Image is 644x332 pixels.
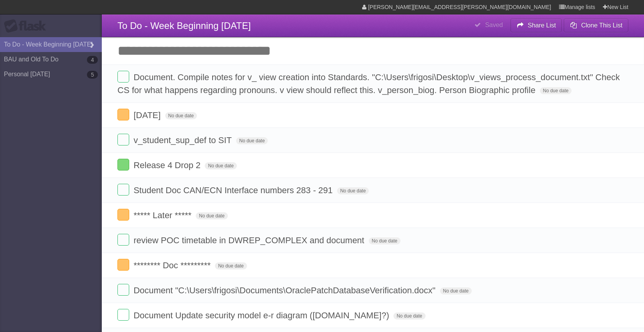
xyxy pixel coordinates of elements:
[133,235,366,245] span: review POC timetable in DWREP_COMPLEX and document
[133,110,162,120] span: [DATE]
[485,22,503,28] b: Saved
[117,134,129,145] label: Done
[511,18,562,32] button: Share List
[133,285,437,295] span: Document "C:\Users\frigosi\Documents\OraclePatchDatabaseVerification.docx"
[87,56,98,64] b: 4
[205,162,236,169] span: No due date
[196,212,227,219] span: No due date
[117,184,129,196] label: Done
[581,22,622,29] b: Clone This List
[133,160,202,170] span: Release 4 Drop 2
[369,237,400,244] span: No due date
[440,287,472,294] span: No due date
[165,112,197,119] span: No due date
[564,18,628,32] button: Clone This List
[117,234,129,246] label: Done
[133,185,335,195] span: Student Doc CAN/ECN Interface numbers 283 - 291
[117,309,129,321] label: Done
[117,72,620,95] span: Document. Compile notes for v_ view creation into Standards. "C:\Users\frigosi\Desktop\v_views_pr...
[540,87,572,94] span: No due date
[117,20,251,31] span: To Do - Week Beginning [DATE]
[117,159,129,170] label: Done
[117,284,129,296] label: Done
[236,137,268,144] span: No due date
[215,262,247,269] span: No due date
[87,71,98,79] b: 5
[528,22,556,29] b: Share List
[117,109,129,120] label: Done
[133,135,234,145] span: v_student_sup_def to SIT
[117,209,129,221] label: Done
[337,187,369,194] span: No due date
[393,312,425,319] span: No due date
[4,19,51,33] div: Flask
[117,259,129,271] label: Done
[133,310,391,320] span: Document Update security model e-r diagram ([DOMAIN_NAME]?)
[117,71,129,83] label: Done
